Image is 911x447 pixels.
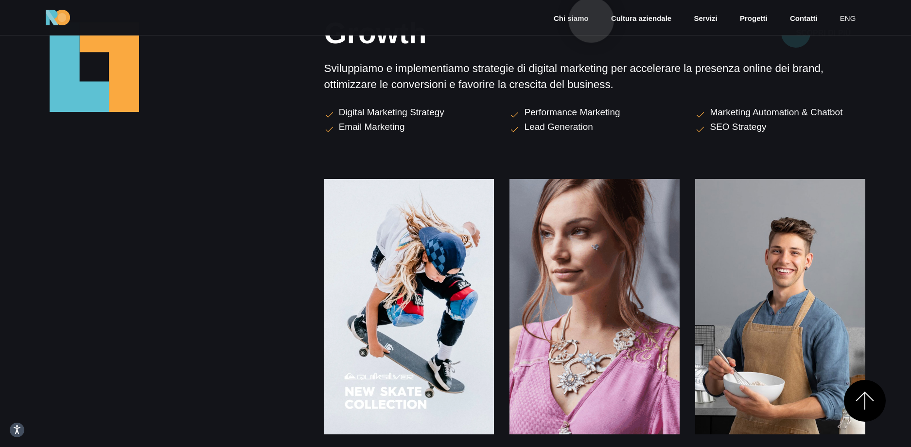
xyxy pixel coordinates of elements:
p: Email Marketing [339,120,405,135]
a: Cultura aziendale [610,13,672,24]
div: Keyword (traffico) [108,57,161,64]
a: Chi siamo [553,13,590,24]
p: Sviluppiamo e implementiamo strategie di digital marketing per accelerare la presenza online dei ... [324,60,866,93]
img: tab_keywords_by_traffic_grey.svg [98,56,105,64]
p: Lead Generation [525,120,593,135]
img: logo_orange.svg [16,16,23,23]
div: v 4.0.25 [27,16,48,23]
p: Performance Marketing [525,106,620,120]
h2: Growth [324,18,680,48]
a: eng [839,13,857,24]
a: Contatti [789,13,819,24]
img: Ride On Agency Logo [46,10,70,25]
p: SEO Strategy [710,120,767,135]
div: Dominio [51,57,74,64]
p: Digital Marketing Strategy [339,106,444,120]
p: Marketing Automation & Chatbot [710,106,843,120]
img: website_grey.svg [16,25,23,33]
img: tab_domain_overview_orange.svg [40,56,48,64]
div: Dominio: [DOMAIN_NAME] [25,25,109,33]
a: Progetti [739,13,769,24]
a: Servizi [693,13,718,24]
